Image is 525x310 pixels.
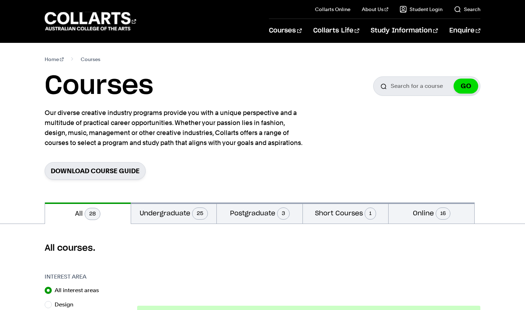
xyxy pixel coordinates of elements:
span: 3 [277,207,290,220]
div: Go to homepage [45,11,136,31]
a: Student Login [400,6,442,13]
a: Collarts Online [315,6,350,13]
span: 16 [436,207,450,220]
h1: Courses [45,70,153,102]
span: 25 [192,207,208,220]
a: Download Course Guide [45,162,146,180]
a: About Us [362,6,388,13]
label: All interest areas [55,285,105,295]
button: Postgraduate3 [217,202,302,224]
a: Enquire [449,19,480,42]
h3: Interest Area [45,272,130,281]
button: Undergraduate25 [131,202,217,224]
a: Courses [269,19,301,42]
h2: All courses. [45,242,480,254]
label: Design [55,300,79,310]
button: GO [454,79,478,94]
p: Our diverse creative industry programs provide you with a unique perspective and a multitude of p... [45,108,305,148]
button: Online16 [389,202,474,224]
a: Collarts Life [313,19,359,42]
input: Search for a course [373,76,480,96]
button: All28 [45,202,131,224]
span: Courses [81,54,100,64]
a: Home [45,54,64,64]
span: 28 [85,208,100,220]
a: Search [454,6,480,13]
span: 1 [365,207,376,220]
a: Study Information [371,19,438,42]
button: Short Courses1 [303,202,389,224]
